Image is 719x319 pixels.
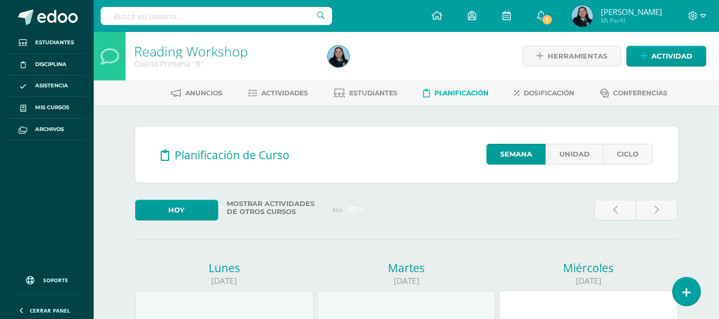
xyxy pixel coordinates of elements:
[9,54,85,76] a: Disciplina
[9,76,85,97] a: Asistencia
[603,144,652,165] a: Ciclo
[135,260,314,275] div: Lunes
[13,266,81,292] a: Soporte
[134,44,315,59] h1: Reading Workshop
[334,85,398,102] a: Estudiantes
[514,85,574,102] a: Dosificación
[572,5,593,27] img: 8c46c7f4271155abb79e2bc50b6ca956.png
[349,89,398,97] span: Estudiantes
[35,81,68,90] span: Asistencia
[626,46,706,67] a: Actividad
[317,275,496,287] div: [DATE]
[175,148,290,162] span: Planificación de Curso
[171,85,222,102] a: Anuncios
[134,42,248,60] a: Reading Workshop
[43,276,68,284] span: Soporte
[35,103,69,112] span: Mis cursos
[35,38,74,47] span: Estudiantes
[35,60,67,69] span: Disciplina
[35,125,64,134] span: Archivos
[9,119,85,141] a: Archivos
[601,6,662,17] span: [PERSON_NAME]
[101,7,332,25] input: Busca un usuario...
[248,85,308,102] a: Actividades
[541,14,553,26] span: 1
[185,89,222,97] span: Anuncios
[222,200,326,216] label: Mostrar actividades de otros cursos
[600,85,667,102] a: Conferencias
[499,275,678,287] div: [DATE]
[601,16,662,25] span: Mi Perfil
[548,46,607,66] span: Herramientas
[328,46,349,67] img: 8c46c7f4271155abb79e2bc50b6ca956.png
[499,260,678,275] div: Miércoles
[9,32,85,54] a: Estudiantes
[651,46,692,66] span: Actividad
[423,85,489,102] a: Planificación
[135,200,219,220] a: Hoy
[613,89,667,97] span: Conferencias
[30,307,70,314] span: Cerrar panel
[434,89,489,97] span: Planificación
[261,89,308,97] span: Actividades
[524,89,574,97] span: Dosificación
[134,59,315,69] div: Cuarto Primaria 'B'
[317,260,496,275] div: Martes
[486,144,546,165] a: Semana
[9,97,85,119] a: Mis cursos
[546,144,603,165] a: Unidad
[523,46,621,67] a: Herramientas
[135,275,314,287] div: [DATE]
